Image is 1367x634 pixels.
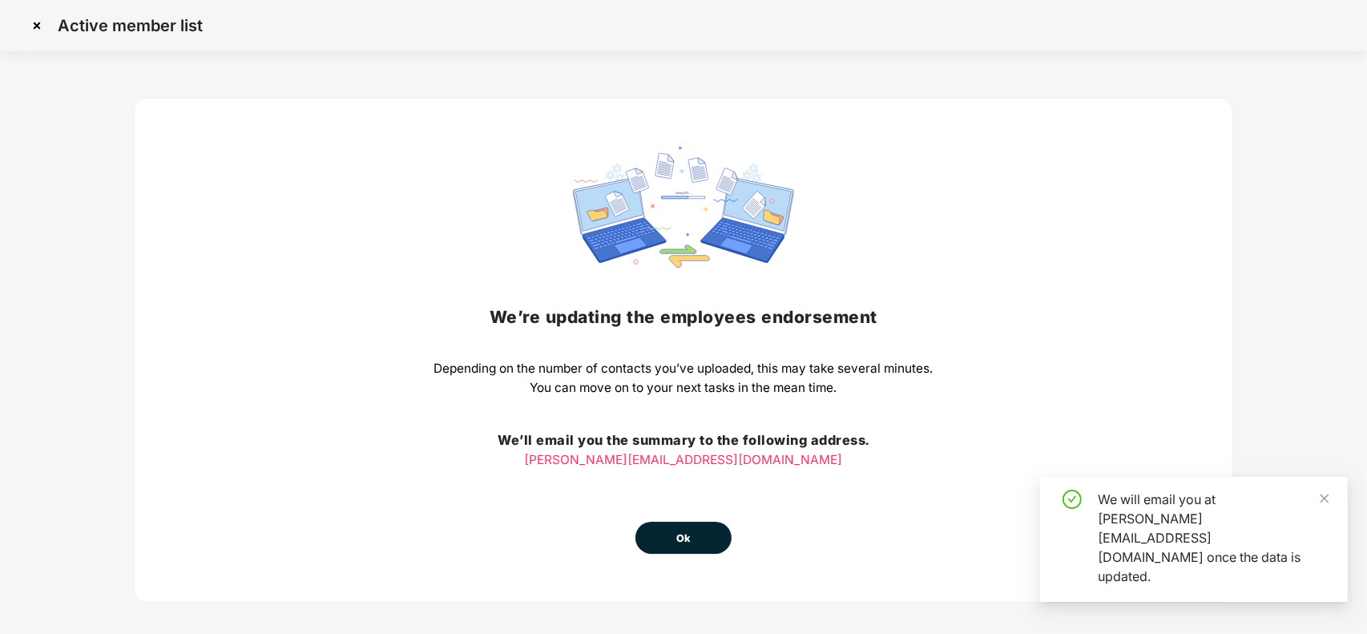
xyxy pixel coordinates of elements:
[1063,490,1082,509] span: check-circle
[434,450,934,470] p: [PERSON_NAME][EMAIL_ADDRESS][DOMAIN_NAME]
[573,147,794,268] img: svg+xml;base64,PHN2ZyBpZD0iRGF0YV9zeW5jaW5nIiB4bWxucz0iaHR0cDovL3d3dy53My5vcmcvMjAwMC9zdmciIHdpZH...
[635,522,732,554] button: Ok
[24,13,50,38] img: svg+xml;base64,PHN2ZyBpZD0iQ3Jvc3MtMzJ4MzIiIHhtbG5zPSJodHRwOi8vd3d3LnczLm9yZy8yMDAwL3N2ZyIgd2lkdG...
[1098,490,1329,586] div: We will email you at [PERSON_NAME][EMAIL_ADDRESS][DOMAIN_NAME] once the data is updated.
[434,430,934,451] h3: We’ll email you the summary to the following address.
[58,16,203,35] p: Active member list
[1319,493,1330,504] span: close
[434,378,934,398] p: You can move on to your next tasks in the mean time.
[434,304,934,330] h2: We’re updating the employees endorsement
[676,531,691,547] span: Ok
[434,359,934,378] p: Depending on the number of contacts you’ve uploaded, this may take several minutes.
